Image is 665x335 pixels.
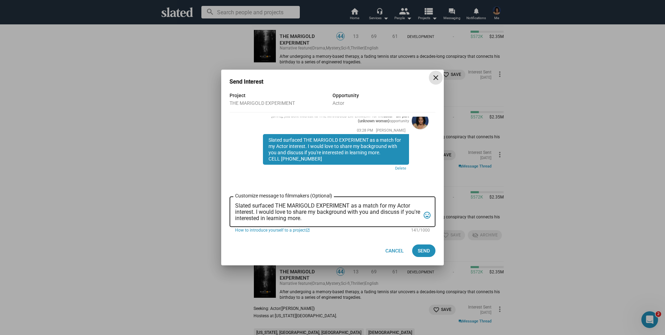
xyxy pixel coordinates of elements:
a: cheryl desouza [410,111,430,175]
div: THE MARIGOLD EXPERIMENT [230,100,332,107]
span: 03:28 PM [357,128,373,133]
h3: Send Interest [230,78,273,85]
a: Delete [391,165,409,173]
span: Cancel [385,244,404,257]
mat-icon: tag_faces [423,210,431,221]
a: How to introduce yourself to a project [235,227,406,233]
div: Opportunity [332,91,435,100]
img: cheryl desouza [412,112,428,129]
strong: actor - bit-part (unknown woman) [358,114,409,124]
div: [DATE], you sent interest to THE MARIGOLD EXPERIMENT for the opportunity [263,114,409,124]
button: Cancel [380,244,409,257]
mat-hint: 141/1000 [411,228,430,233]
mat-icon: open_in_new [306,228,310,233]
button: Send [412,244,435,257]
div: Actor [332,100,435,107]
span: Send [418,244,430,257]
div: Slated surfaced THE MARIGOLD EXPERIMENT as a match for my Actor interest. I would love to share m... [263,134,409,165]
div: Project [230,91,332,100]
span: [PERSON_NAME] [376,128,406,133]
mat-icon: close [432,73,440,82]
